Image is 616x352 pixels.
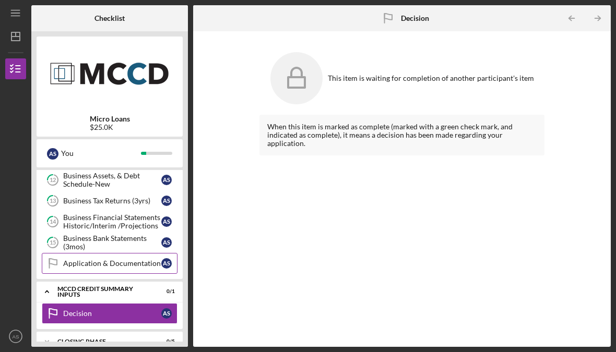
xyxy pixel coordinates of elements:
[161,196,172,206] div: A S
[57,286,149,298] div: MCCD Credit Summary Inputs
[63,309,161,318] div: Decision
[42,232,177,253] a: 15Business Bank Statements (3mos)AS
[161,175,172,185] div: A S
[161,216,172,227] div: A S
[90,115,130,123] b: Micro Loans
[42,169,177,190] a: 12Business Assets, & Debt Schedule-NewAS
[90,123,130,131] div: $25.0K
[161,258,172,269] div: A S
[5,326,26,347] button: AS
[57,338,149,345] div: Closing Phase
[42,253,177,274] a: Application & DocumentationAS
[161,308,172,319] div: A S
[42,211,177,232] a: 14Business Financial Statements Historic/Interim /ProjectionsAS
[94,14,125,22] b: Checklist
[156,288,175,295] div: 0 / 1
[50,239,56,246] tspan: 15
[161,237,172,248] div: A S
[63,172,161,188] div: Business Assets, & Debt Schedule-New
[156,338,175,345] div: 0 / 5
[328,74,534,82] div: This item is waiting for completion of another participant's item
[267,123,537,148] div: When this item is marked as complete (marked with a green check mark, and indicated as complete),...
[63,213,161,230] div: Business Financial Statements Historic/Interim /Projections
[61,144,141,162] div: You
[63,259,161,268] div: Application & Documentation
[47,148,58,160] div: A S
[50,219,56,225] tspan: 14
[50,177,56,184] tspan: 12
[63,197,161,205] div: Business Tax Returns (3yrs)
[63,234,161,251] div: Business Bank Statements (3mos)
[42,190,177,211] a: 13Business Tax Returns (3yrs)AS
[42,303,177,324] a: DecisionAS
[13,334,19,339] text: AS
[37,42,183,104] img: Product logo
[50,198,56,204] tspan: 13
[401,14,429,22] b: Decision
